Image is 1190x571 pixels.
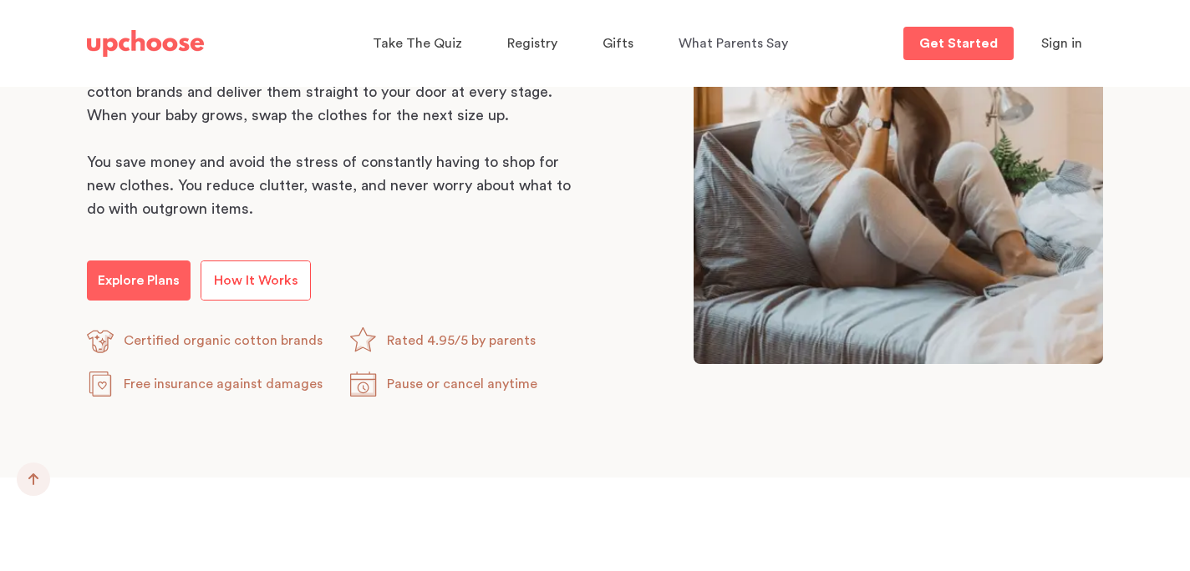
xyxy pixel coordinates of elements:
a: Gifts [603,28,638,60]
span: Take The Quiz [373,37,462,50]
p: We curate the cutest and softest baby clothes from premium organic cotton brands and deliver them... [87,57,580,127]
a: How It Works [201,260,311,301]
p: Explore Plans [98,270,180,291]
p: Get Started [919,37,998,50]
span: Pause or cancel anytime [387,377,537,391]
span: Certified organic cotton brands [124,334,323,347]
span: Gifts [603,37,633,50]
span: How It Works [214,274,298,287]
img: UpChoose [87,30,204,57]
p: You save money and avoid the stress of constantly having to shop for new clothes. You reduce clut... [87,150,580,220]
a: What Parents Say [679,28,793,60]
span: Rated 4.95/5 by parents [387,334,536,347]
button: Sign in [1020,27,1103,60]
a: Explore Plans [87,260,191,301]
span: Registry [507,37,557,50]
span: Sign in [1041,37,1082,50]
a: Get Started [903,27,1014,60]
span: What Parents Say [679,37,788,50]
span: Free insurance against damages [124,377,323,391]
a: Registry [507,28,562,60]
a: UpChoose [87,27,204,61]
a: Take The Quiz [373,28,467,60]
